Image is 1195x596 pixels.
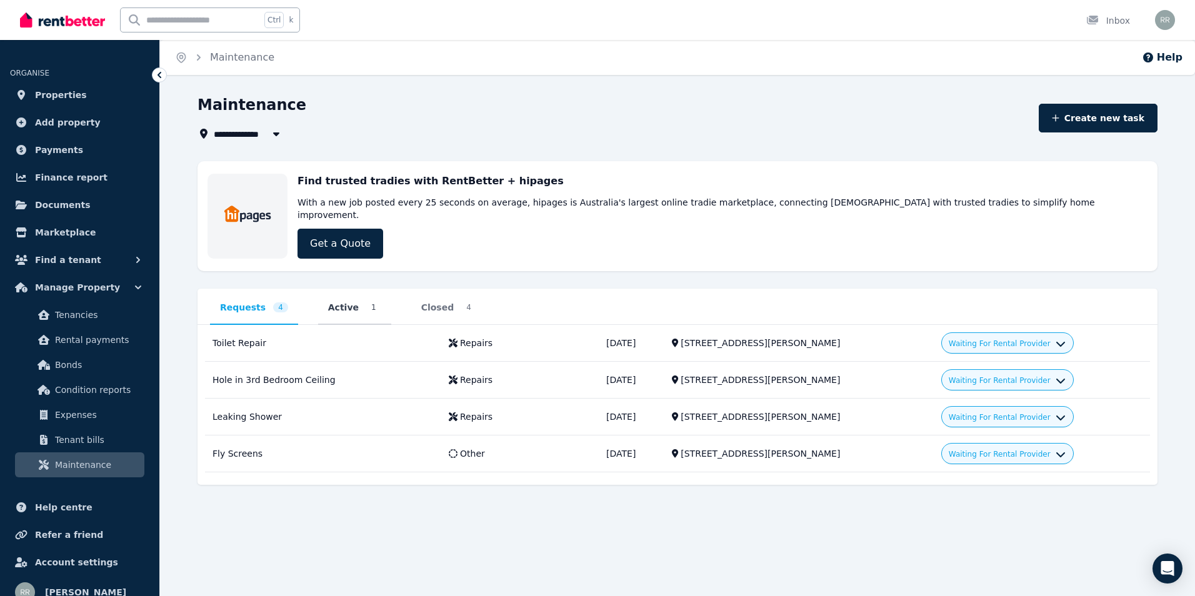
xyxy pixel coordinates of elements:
[949,412,1066,422] button: Waiting For Rental Provider
[1152,554,1182,584] div: Open Intercom Messenger
[10,522,149,547] a: Refer a friend
[460,447,485,460] div: Other
[461,302,476,312] span: 4
[210,301,1145,325] nav: Tabs
[1039,104,1158,132] button: Create new task
[212,374,434,386] div: Hole in 3rd Bedroom Ceiling
[273,302,288,312] span: 4
[20,11,105,29] img: RentBetter
[460,337,492,349] div: Repairs
[10,165,149,190] a: Finance report
[55,382,139,397] span: Condition reports
[460,410,492,423] div: Repairs
[35,170,107,185] span: Finance report
[55,307,139,322] span: Tenancies
[264,12,284,28] span: Ctrl
[15,327,144,352] a: Rental payments
[681,410,926,423] div: [STREET_ADDRESS][PERSON_NAME]
[15,352,144,377] a: Bonds
[35,87,87,102] span: Properties
[35,252,101,267] span: Find a tenant
[949,449,1051,459] span: Waiting For Rental Provider
[15,377,144,402] a: Condition reports
[35,500,92,515] span: Help centre
[10,220,149,245] a: Marketplace
[949,375,1066,385] button: Waiting For Rental Provider
[599,325,664,362] td: [DATE]
[197,95,306,115] h1: Maintenance
[55,332,139,347] span: Rental payments
[421,301,454,314] span: Closed
[10,550,149,575] a: Account settings
[289,15,293,25] span: k
[460,374,492,386] div: Repairs
[297,196,1147,221] p: With a new job posted every 25 seconds on average, hipages is Australia's largest online tradie m...
[10,137,149,162] a: Payments
[55,407,139,422] span: Expenses
[297,229,383,259] a: Get a Quote
[1155,10,1175,30] img: Reuben Reid
[949,412,1051,422] span: Waiting For Rental Provider
[599,399,664,435] td: [DATE]
[949,339,1066,349] button: Waiting For Rental Provider
[681,374,926,386] div: [STREET_ADDRESS][PERSON_NAME]
[35,527,103,542] span: Refer a friend
[949,449,1066,459] button: Waiting For Rental Provider
[220,301,266,314] span: Requests
[681,337,926,349] div: [STREET_ADDRESS][PERSON_NAME]
[10,69,49,77] span: ORGANISE
[35,225,96,240] span: Marketplace
[1086,14,1130,27] div: Inbox
[35,142,83,157] span: Payments
[10,495,149,520] a: Help centre
[35,555,118,570] span: Account settings
[949,375,1051,385] span: Waiting For Rental Provider
[35,280,120,295] span: Manage Property
[949,339,1051,349] span: Waiting For Rental Provider
[10,247,149,272] button: Find a tenant
[55,457,139,472] span: Maintenance
[160,40,289,75] nav: Breadcrumb
[15,427,144,452] a: Tenant bills
[35,197,91,212] span: Documents
[10,82,149,107] a: Properties
[10,192,149,217] a: Documents
[10,275,149,300] button: Manage Property
[599,435,664,472] td: [DATE]
[328,301,359,314] span: Active
[297,174,564,189] h3: Find trusted tradies with RentBetter + hipages
[15,452,144,477] a: Maintenance
[1142,50,1182,65] button: Help
[599,362,664,399] td: [DATE]
[35,115,101,130] span: Add property
[681,447,926,460] div: [STREET_ADDRESS][PERSON_NAME]
[15,302,144,327] a: Tenancies
[10,110,149,135] a: Add property
[366,302,381,312] span: 1
[55,357,139,372] span: Bonds
[15,402,144,427] a: Expenses
[224,203,272,226] img: Trades & Maintenance
[212,410,434,423] div: Leaking Shower
[210,51,274,63] a: Maintenance
[212,337,434,349] div: Toilet Repair
[212,447,434,460] div: Fly Screens
[55,432,139,447] span: Tenant bills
